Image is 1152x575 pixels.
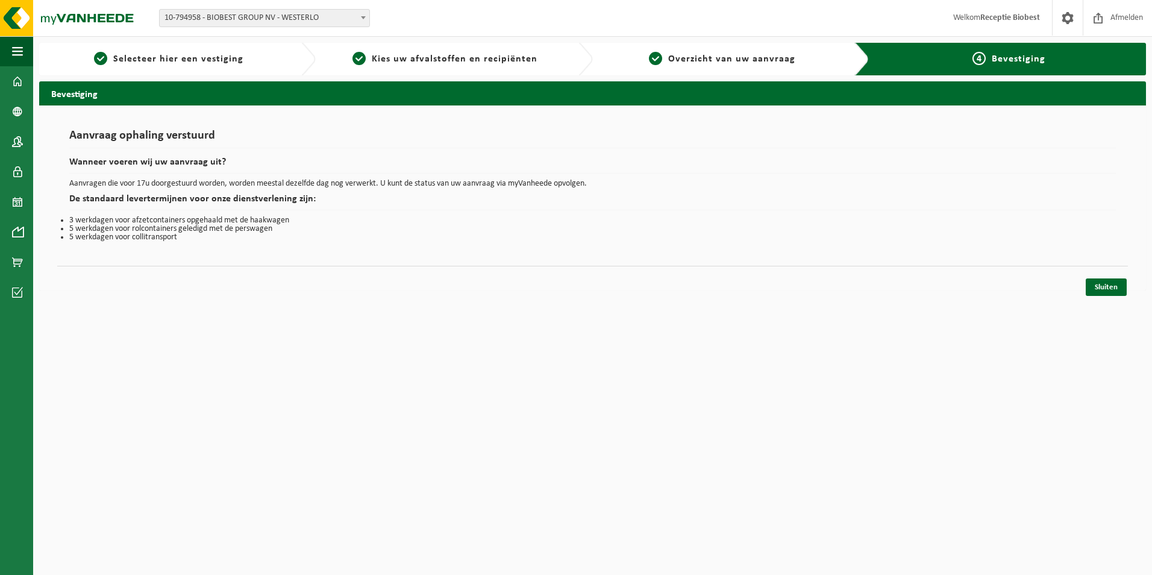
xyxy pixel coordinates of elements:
h2: Bevestiging [39,81,1146,105]
span: 10-794958 - BIOBEST GROUP NV - WESTERLO [160,10,369,27]
strong: Receptie Biobest [980,13,1040,22]
a: Sluiten [1086,278,1127,296]
span: Overzicht van uw aanvraag [668,54,795,64]
span: Kies uw afvalstoffen en recipiënten [372,54,537,64]
a: 3Overzicht van uw aanvraag [599,52,845,66]
span: Bevestiging [992,54,1045,64]
span: 2 [352,52,366,65]
span: 3 [649,52,662,65]
span: Selecteer hier een vestiging [113,54,243,64]
span: 4 [972,52,986,65]
h1: Aanvraag ophaling verstuurd [69,130,1116,148]
li: 5 werkdagen voor rolcontainers geledigd met de perswagen [69,225,1116,233]
li: 3 werkdagen voor afzetcontainers opgehaald met de haakwagen [69,216,1116,225]
li: 5 werkdagen voor collitransport [69,233,1116,242]
span: 1 [94,52,107,65]
h2: De standaard levertermijnen voor onze dienstverlening zijn: [69,194,1116,210]
h2: Wanneer voeren wij uw aanvraag uit? [69,157,1116,174]
a: 2Kies uw afvalstoffen en recipiënten [322,52,568,66]
a: 1Selecteer hier een vestiging [45,52,292,66]
p: Aanvragen die voor 17u doorgestuurd worden, worden meestal dezelfde dag nog verwerkt. U kunt de s... [69,180,1116,188]
span: 10-794958 - BIOBEST GROUP NV - WESTERLO [159,9,370,27]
